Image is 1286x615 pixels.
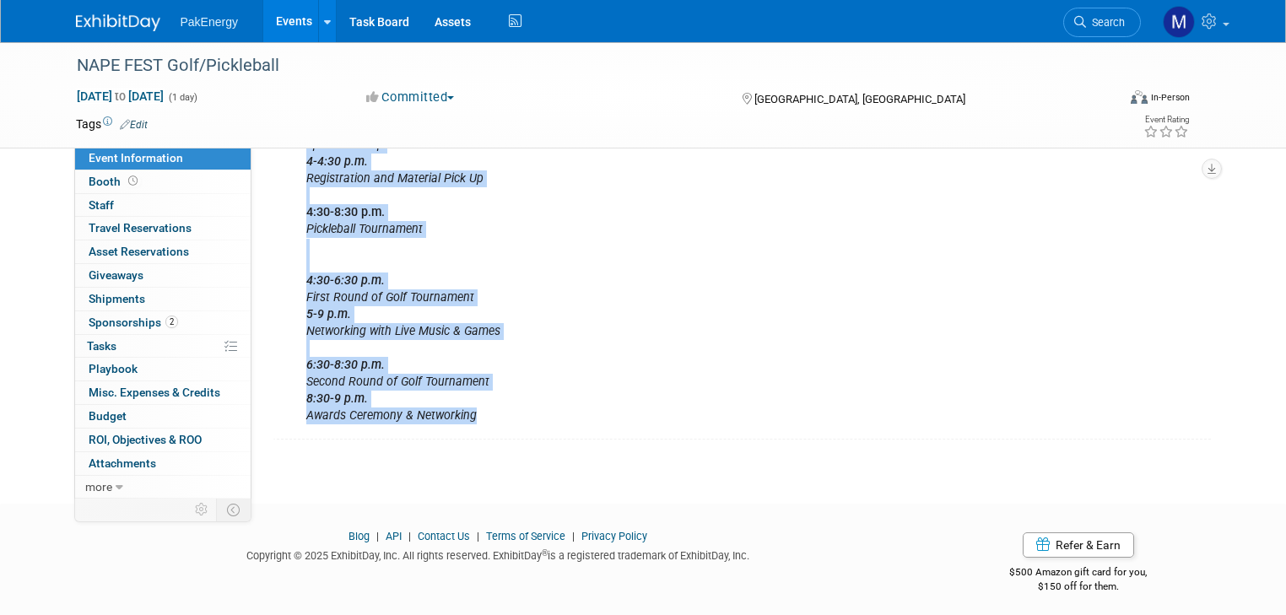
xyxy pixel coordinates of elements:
[165,316,178,328] span: 2
[306,171,484,186] i: Registration and Material Pick Up
[754,93,965,105] span: [GEOGRAPHIC_DATA], [GEOGRAPHIC_DATA]
[1025,88,1190,113] div: Event Format
[306,154,368,169] b: 4-4:30 p.m.
[386,530,402,542] a: API
[372,530,383,542] span: |
[542,548,548,558] sup: ®
[89,292,145,305] span: Shipments
[75,288,251,310] a: Shipments
[75,240,251,263] a: Asset Reservations
[1131,90,1148,104] img: Format-Inperson.png
[349,530,370,542] a: Blog
[89,198,114,212] span: Staff
[89,245,189,258] span: Asset Reservations
[89,456,156,470] span: Attachments
[306,358,489,389] i: Second Round of Golf Tournament
[75,429,251,451] a: ROI, Objectives & ROO
[75,381,251,404] a: Misc. Expenses & Credits
[75,405,251,428] a: Budget
[75,147,251,170] a: Event Information
[946,554,1211,593] div: $500 Amazon gift card for you,
[89,409,127,423] span: Budget
[89,221,192,235] span: Travel Reservations
[75,217,251,240] a: Travel Reservations
[112,89,128,103] span: to
[76,544,921,564] div: Copyright © 2025 ExhibitDay, Inc. All rights reserved. ExhibitDay is a registered trademark of Ex...
[76,14,160,31] img: ExhibitDay
[306,273,474,305] i: First Round of Golf Tournament
[1163,6,1195,38] img: Mary Walker
[1023,532,1134,558] a: Refer & Earn
[418,530,470,542] a: Contact Us
[1086,16,1125,29] span: Search
[85,480,112,494] span: more
[75,476,251,499] a: more
[89,362,138,375] span: Playbook
[87,339,116,353] span: Tasks
[306,358,385,372] b: 6:30-8:30 p.m.
[89,433,202,446] span: ROI, Objectives & ROO
[75,170,251,193] a: Booth
[75,358,251,380] a: Playbook
[181,15,238,29] span: PakEnergy
[216,499,251,521] td: Toggle Event Tabs
[125,175,141,187] span: Booth not reserved yet
[75,311,251,334] a: Sponsorships2
[306,307,351,321] b: 5-9 p.m.
[187,499,217,521] td: Personalize Event Tab Strip
[89,268,143,282] span: Giveaways
[89,386,220,399] span: Misc. Expenses & Credits
[360,89,461,106] button: Committed
[75,335,251,358] a: Tasks
[946,580,1211,594] div: $150 off for them.
[306,222,423,236] i: Pickleball Tournament
[1150,91,1190,104] div: In-Person
[71,51,1095,81] div: NAPE FEST Golf/Pickleball
[1143,116,1189,124] div: Event Rating
[89,316,178,329] span: Sponsorships
[473,530,484,542] span: |
[486,530,565,542] a: Terms of Service
[404,530,415,542] span: |
[89,151,183,165] span: Event Information
[306,391,477,423] i: Awards Ceremony & Networking
[75,452,251,475] a: Attachments
[1063,8,1141,37] a: Search
[76,89,165,104] span: [DATE] [DATE]
[75,194,251,217] a: Staff
[306,273,385,288] b: 4:30-6:30 p.m.
[568,530,579,542] span: |
[76,116,148,132] td: Tags
[120,119,148,131] a: Edit
[306,205,385,219] b: 4:30-8:30 p.m.
[581,530,647,542] a: Privacy Policy
[306,391,368,406] b: 8:30-9 p.m.
[89,175,141,188] span: Booth
[167,92,197,103] span: (1 day)
[75,264,251,287] a: Giveaways
[306,307,500,338] i: Networking with Live Music & Games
